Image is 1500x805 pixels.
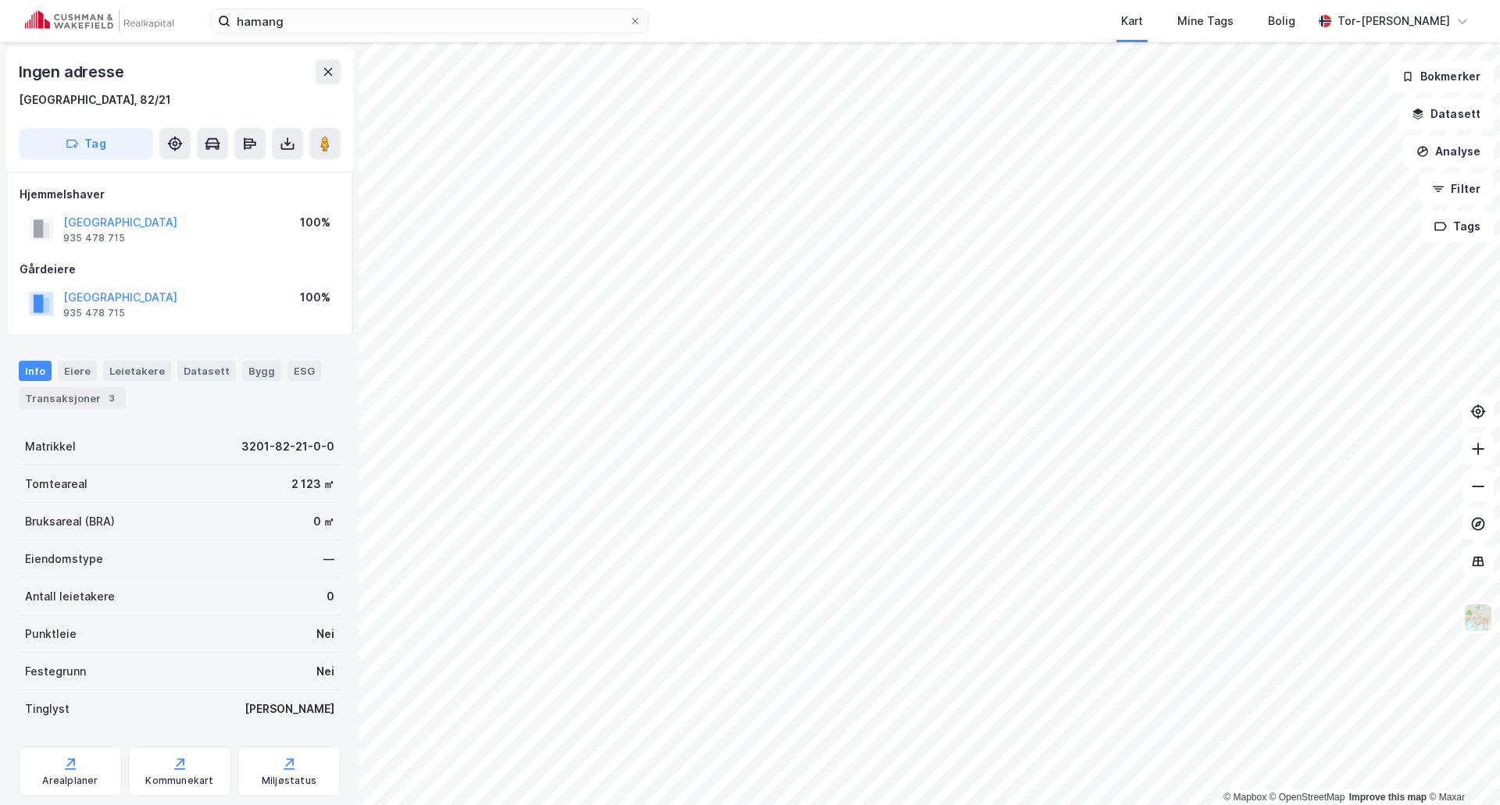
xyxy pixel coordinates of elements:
[241,437,334,456] div: 3201-82-21-0-0
[316,625,334,643] div: Nei
[323,550,334,568] div: —
[1268,12,1295,30] div: Bolig
[1223,792,1266,803] a: Mapbox
[1398,98,1494,130] button: Datasett
[1388,61,1494,92] button: Bokmerker
[25,700,70,718] div: Tinglyst
[300,213,330,232] div: 100%
[42,775,98,787] div: Arealplaner
[300,288,330,307] div: 100%
[25,550,103,568] div: Eiendomstype
[262,775,316,787] div: Miljøstatus
[1422,730,1500,805] iframe: Chat Widget
[1270,792,1345,803] a: OpenStreetMap
[1337,12,1450,30] div: Tor-[PERSON_NAME]
[313,512,334,531] div: 0 ㎡
[63,232,125,244] div: 935 478 715
[291,475,334,493] div: 2 123 ㎡
[19,59,127,84] div: Ingen adresse
[1419,173,1494,205] button: Filter
[20,185,340,204] div: Hjemmelshaver
[25,512,115,531] div: Bruksareal (BRA)
[103,361,171,381] div: Leietakere
[327,587,334,606] div: 0
[1121,12,1143,30] div: Kart
[316,662,334,681] div: Nei
[1177,12,1234,30] div: Mine Tags
[242,361,281,381] div: Bygg
[25,475,87,493] div: Tomteareal
[1463,603,1493,632] img: Z
[1421,211,1494,242] button: Tags
[230,9,629,33] input: Søk på adresse, matrikkel, gårdeiere, leietakere eller personer
[25,662,86,681] div: Festegrunn
[145,775,213,787] div: Kommunekart
[19,91,171,109] div: [GEOGRAPHIC_DATA], 82/21
[1403,136,1494,167] button: Analyse
[19,387,126,409] div: Transaksjoner
[177,361,236,381] div: Datasett
[19,361,52,381] div: Info
[1422,730,1500,805] div: Kontrollprogram for chat
[63,307,125,319] div: 935 478 715
[245,700,334,718] div: [PERSON_NAME]
[58,361,97,381] div: Eiere
[25,625,77,643] div: Punktleie
[25,10,173,32] img: cushman-wakefield-realkapital-logo.202ea83816669bd177139c58696a8fa1.svg
[287,361,321,381] div: ESG
[25,587,115,606] div: Antall leietakere
[104,390,120,406] div: 3
[20,260,340,279] div: Gårdeiere
[1349,792,1427,803] a: Improve this map
[25,437,76,456] div: Matrikkel
[19,128,153,159] button: Tag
